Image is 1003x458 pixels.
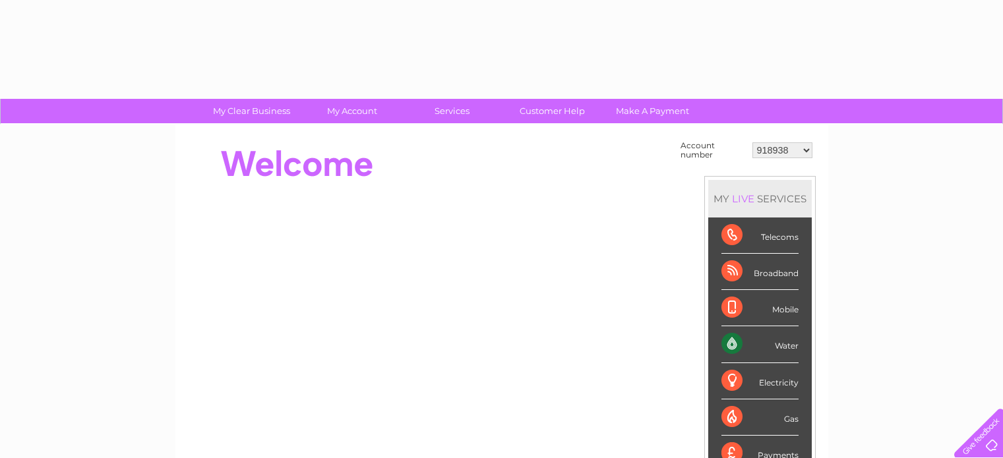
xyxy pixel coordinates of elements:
div: Electricity [721,363,799,399]
a: My Clear Business [197,99,306,123]
a: Services [398,99,506,123]
div: MY SERVICES [708,180,812,217]
a: My Account [297,99,406,123]
div: Water [721,326,799,362]
td: Account number [677,138,749,163]
div: Broadband [721,254,799,290]
div: Gas [721,399,799,436]
a: Make A Payment [598,99,707,123]
div: LIVE [729,192,757,205]
div: Mobile [721,290,799,326]
div: Telecoms [721,217,799,254]
a: Customer Help [498,99,607,123]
